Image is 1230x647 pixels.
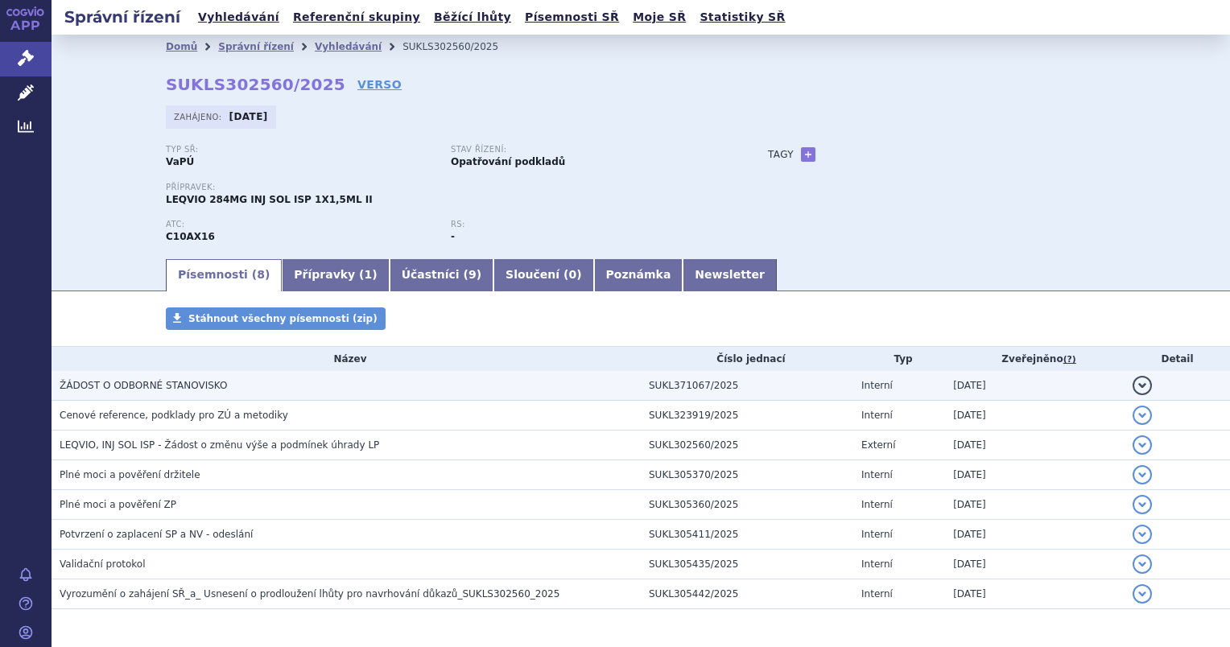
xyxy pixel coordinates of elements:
[641,431,853,460] td: SUKL302560/2025
[1133,406,1152,425] button: detail
[945,520,1125,550] td: [DATE]
[1133,465,1152,484] button: detail
[628,6,691,28] a: Moje SŘ
[52,347,641,371] th: Název
[641,401,853,431] td: SUKL323919/2025
[52,6,193,28] h2: Správní řízení
[166,145,435,155] p: Typ SŘ:
[861,380,893,391] span: Interní
[1133,525,1152,544] button: detail
[861,529,893,540] span: Interní
[641,371,853,401] td: SUKL371067/2025
[402,35,519,59] li: SUKLS302560/2025
[166,156,194,167] strong: VaPÚ
[451,156,565,167] strong: Opatřování podkladů
[429,6,516,28] a: Běžící lhůty
[861,469,893,480] span: Interní
[861,558,893,570] span: Interní
[861,588,893,600] span: Interní
[594,259,683,291] a: Poznámka
[945,460,1125,490] td: [DATE]
[60,499,176,510] span: Plné moci a pověření ZP
[641,579,853,609] td: SUKL305442/2025
[945,431,1125,460] td: [DATE]
[174,110,225,123] span: Zahájeno:
[166,75,345,94] strong: SUKLS302560/2025
[1125,347,1230,371] th: Detail
[166,231,215,242] strong: INKLISIRAN
[60,529,253,540] span: Potvrzení o zaplacení SP a NV - odeslání
[451,145,720,155] p: Stav řízení:
[166,259,282,291] a: Písemnosti (8)
[166,183,736,192] p: Přípravek:
[218,41,294,52] a: Správní řízení
[861,499,893,510] span: Interní
[861,439,895,451] span: Externí
[451,231,455,242] strong: -
[641,460,853,490] td: SUKL305370/2025
[257,268,265,281] span: 8
[1133,495,1152,514] button: detail
[641,550,853,579] td: SUKL305435/2025
[493,259,593,291] a: Sloučení (0)
[282,259,389,291] a: Přípravky (1)
[801,147,815,162] a: +
[945,579,1125,609] td: [DATE]
[945,347,1125,371] th: Zveřejněno
[315,41,382,52] a: Vyhledávání
[365,268,373,281] span: 1
[1133,554,1152,574] button: detail
[1133,584,1152,604] button: detail
[451,220,720,229] p: RS:
[60,410,288,421] span: Cenové reference, podklady pro ZÚ a metodiky
[695,6,790,28] a: Statistiky SŘ
[229,111,268,122] strong: [DATE]
[1133,376,1152,395] button: detail
[60,558,146,570] span: Validační protokol
[568,268,576,281] span: 0
[768,145,794,164] h3: Tagy
[60,588,559,600] span: Vyrozumění o zahájení SŘ_a_ Usnesení o prodloužení lhůty pro navrhování důkazů_SUKLS302560_2025
[166,194,373,205] span: LEQVIO 284MG INJ SOL ISP 1X1,5ML II
[641,347,853,371] th: Číslo jednací
[641,490,853,520] td: SUKL305360/2025
[945,550,1125,579] td: [DATE]
[188,313,378,324] span: Stáhnout všechny písemnosti (zip)
[390,259,493,291] a: Účastníci (9)
[60,469,200,480] span: Plné moci a pověření držitele
[1063,354,1076,365] abbr: (?)
[166,307,386,330] a: Stáhnout všechny písemnosti (zip)
[166,220,435,229] p: ATC:
[520,6,624,28] a: Písemnosti SŘ
[288,6,425,28] a: Referenční skupiny
[468,268,477,281] span: 9
[60,439,379,451] span: LEQVIO, INJ SOL ISP - Žádost o změnu výše a podmínek úhrady LP
[945,401,1125,431] td: [DATE]
[861,410,893,421] span: Interní
[683,259,777,291] a: Newsletter
[641,520,853,550] td: SUKL305411/2025
[357,76,402,93] a: VERSO
[60,380,227,391] span: ŽÁDOST O ODBORNÉ STANOVISKO
[853,347,945,371] th: Typ
[945,490,1125,520] td: [DATE]
[166,41,197,52] a: Domů
[193,6,284,28] a: Vyhledávání
[945,371,1125,401] td: [DATE]
[1133,435,1152,455] button: detail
